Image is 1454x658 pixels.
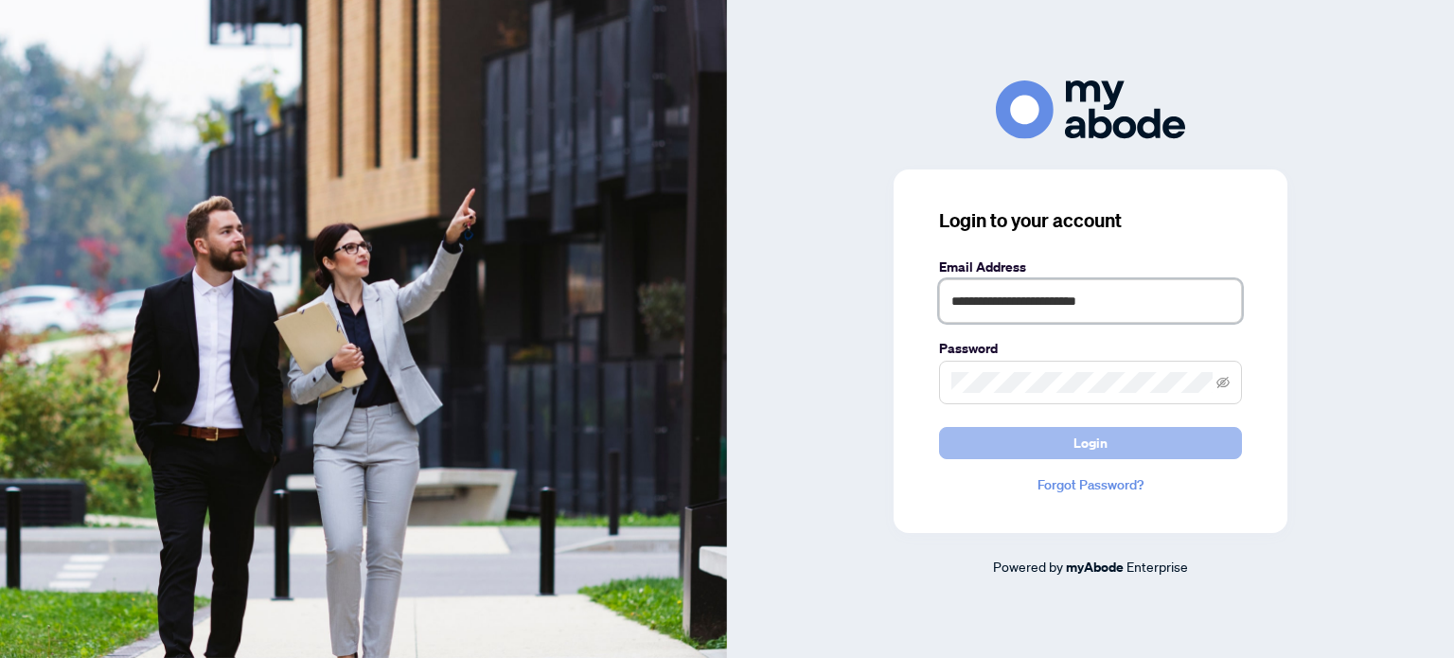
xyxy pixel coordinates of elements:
[939,474,1242,495] a: Forgot Password?
[1073,428,1108,458] span: Login
[1066,557,1124,578] a: myAbode
[1126,558,1188,575] span: Enterprise
[939,207,1242,234] h3: Login to your account
[939,427,1242,459] button: Login
[939,257,1242,277] label: Email Address
[993,558,1063,575] span: Powered by
[939,338,1242,359] label: Password
[996,80,1185,138] img: ma-logo
[1216,376,1230,389] span: eye-invisible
